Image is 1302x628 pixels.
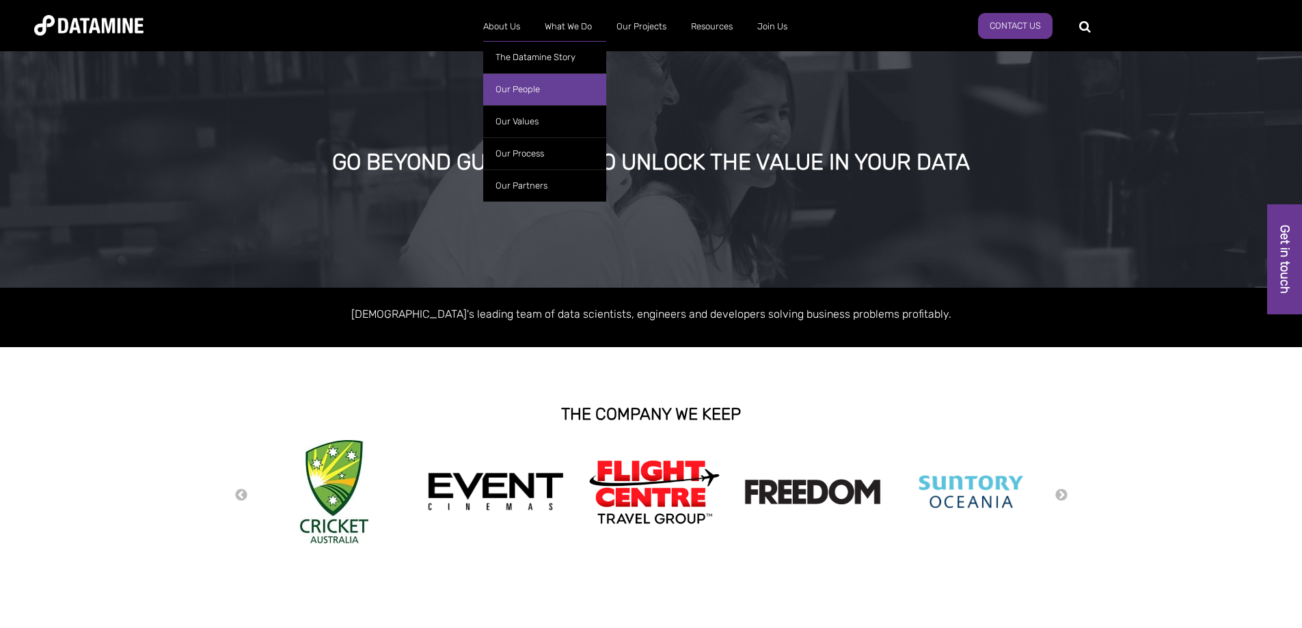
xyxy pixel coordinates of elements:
a: Our Values [483,105,606,137]
div: GO BEYOND GUESSWORK TO UNLOCK THE VALUE IN YOUR DATA [148,150,1154,175]
img: Suntory Oceania [903,453,1040,530]
a: Our People [483,73,606,105]
button: Next [1055,488,1068,503]
a: What We Do [532,9,604,44]
strong: THE COMPANY WE KEEP [561,405,741,424]
a: Contact Us [978,13,1053,39]
img: Freedom logo [744,479,881,504]
img: Cricket Australia [300,440,368,543]
img: Datamine [34,15,144,36]
img: event cinemas [427,472,564,512]
a: The Datamine Story [483,41,606,73]
img: Flight Centre [586,456,722,527]
a: Our Partners [483,169,606,202]
p: [DEMOGRAPHIC_DATA]'s leading team of data scientists, engineers and developers solving business p... [262,305,1041,323]
a: About Us [471,9,532,44]
a: Resources [679,9,745,44]
button: Previous [234,488,248,503]
a: Our Projects [604,9,679,44]
a: Get in touch [1267,204,1302,314]
a: Our Process [483,137,606,169]
a: Join Us [745,9,800,44]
